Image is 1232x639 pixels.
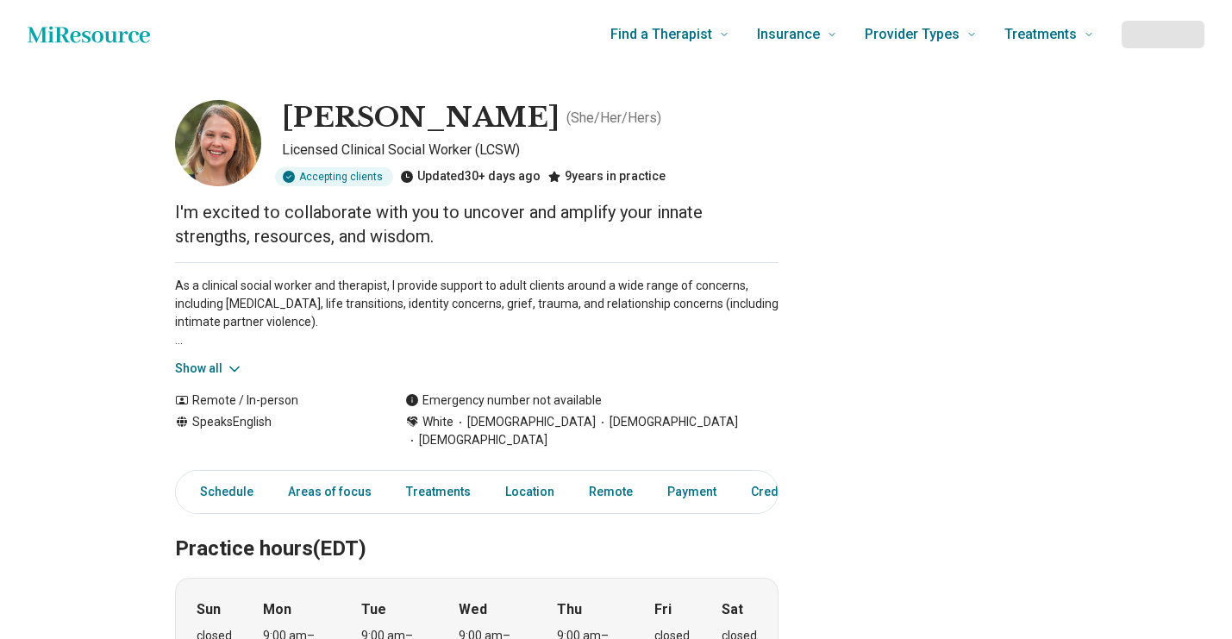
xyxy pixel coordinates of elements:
div: Emergency number not available [405,392,602,410]
p: Licensed Clinical Social Worker (LCSW) [282,140,779,160]
a: Areas of focus [278,474,382,510]
a: Schedule [179,474,264,510]
p: I'm excited to collaborate with you to uncover and amplify your innate strengths, resources, and ... [175,200,779,248]
a: Home page [28,17,150,52]
button: Show all [175,360,243,378]
strong: Tue [361,599,386,620]
strong: Mon [263,599,291,620]
p: ( She/Her/Hers ) [566,108,661,128]
a: Treatments [396,474,481,510]
a: Remote [578,474,643,510]
strong: Thu [557,599,582,620]
a: Location [495,474,565,510]
span: [DEMOGRAPHIC_DATA] [596,413,738,431]
div: Remote / In-person [175,392,371,410]
strong: Wed [459,599,487,620]
span: White [422,413,453,431]
a: Credentials [741,474,827,510]
div: 9 years in practice [547,167,666,186]
span: Insurance [757,22,820,47]
h1: [PERSON_NAME] [282,100,560,136]
div: Accepting clients [275,167,393,186]
img: Laura Morrison, Licensed Clinical Social Worker (LCSW) [175,100,261,186]
div: Speaks English [175,413,371,449]
span: Provider Types [865,22,960,47]
strong: Fri [654,599,672,620]
strong: Sun [197,599,221,620]
span: [DEMOGRAPHIC_DATA] [405,431,547,449]
p: As a clinical social worker and therapist, I provide support to adult clients around a wide range... [175,277,779,349]
span: Treatments [1004,22,1077,47]
a: Payment [657,474,727,510]
div: Updated 30+ days ago [400,167,541,186]
strong: Sat [722,599,743,620]
span: [DEMOGRAPHIC_DATA] [453,413,596,431]
h2: Practice hours (EDT) [175,493,779,564]
span: Find a Therapist [610,22,712,47]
